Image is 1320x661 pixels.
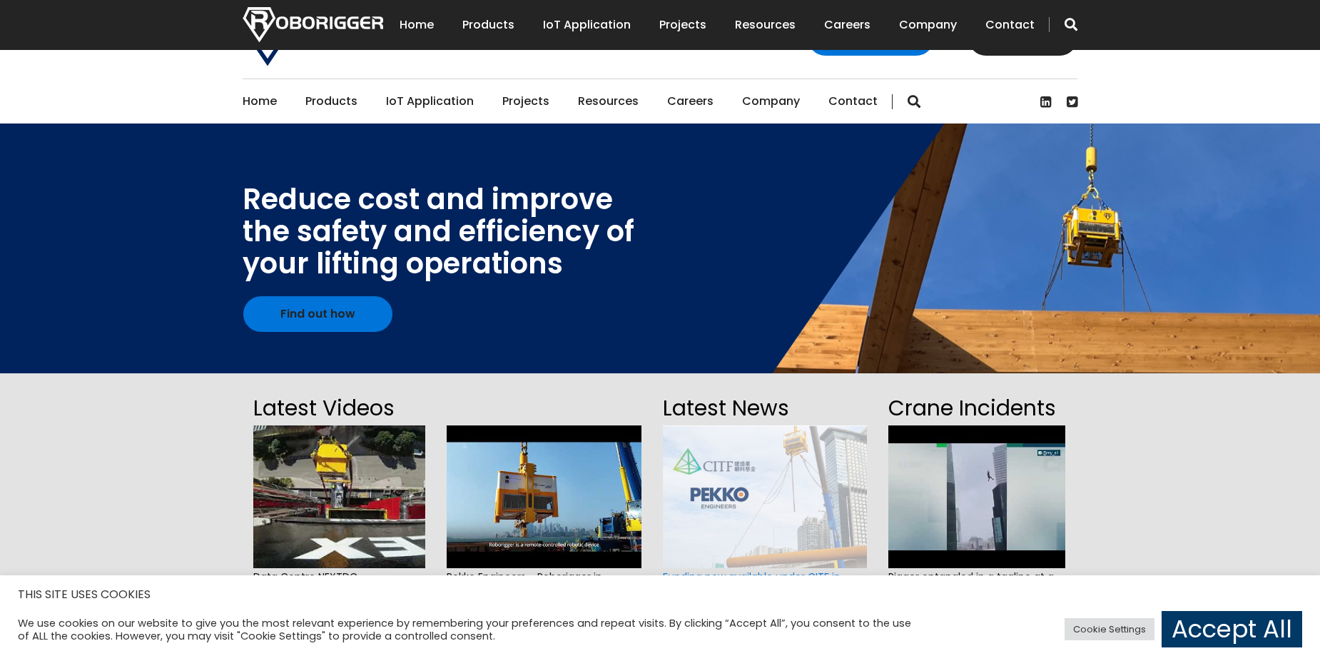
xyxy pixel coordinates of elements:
[663,391,867,425] h2: Latest News
[253,568,425,586] span: Data Centre NEXTDC
[253,391,425,425] h2: Latest Videos
[828,79,878,123] a: Contact
[243,7,383,42] img: Nortech
[824,3,870,47] a: Careers
[985,3,1035,47] a: Contact
[667,79,714,123] a: Careers
[659,3,706,47] a: Projects
[386,79,474,123] a: IoT Application
[447,568,641,597] span: Pekko Engineers - Roborigger in [GEOGRAPHIC_DATA]
[18,617,917,642] div: We use cookies on our website to give you the most relevant experience by remembering your prefer...
[888,568,1065,608] span: Rigger entangled in a tagline at a [GEOGRAPHIC_DATA] construction site
[1065,618,1154,640] a: Cookie Settings
[502,79,549,123] a: Projects
[400,3,434,47] a: Home
[899,3,957,47] a: Company
[243,79,277,123] a: Home
[888,391,1065,425] h2: Crane Incidents
[462,3,514,47] a: Products
[18,585,1302,604] h5: THIS SITE USES COOKIES
[543,3,631,47] a: IoT Application
[735,3,796,47] a: Resources
[742,79,800,123] a: Company
[578,79,639,123] a: Resources
[1162,611,1302,647] a: Accept All
[305,79,357,123] a: Products
[253,425,425,568] img: hqdefault.jpg
[243,296,392,332] a: Find out how
[888,425,1065,568] img: hqdefault.jpg
[663,570,858,595] a: Funding now available under CITF in [GEOGRAPHIC_DATA] - Pekko Engineers
[243,183,634,280] div: Reduce cost and improve the safety and efficiency of your lifting operations
[447,425,641,568] img: hqdefault.jpg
